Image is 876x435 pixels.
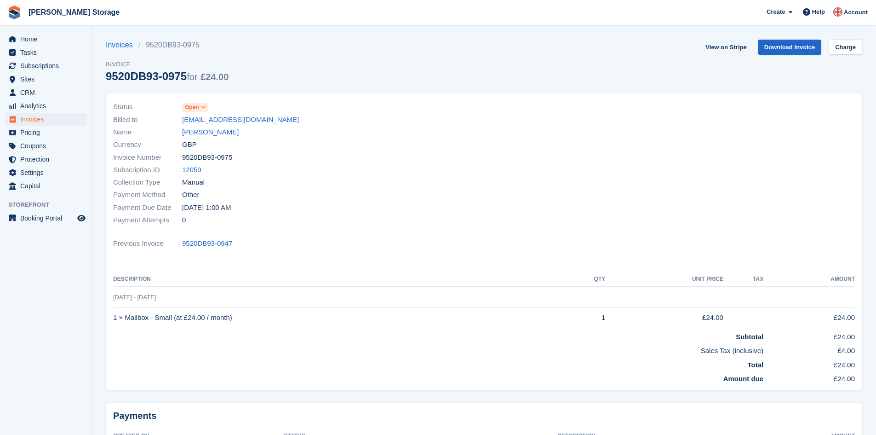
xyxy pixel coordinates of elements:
[182,215,186,226] span: 0
[829,40,862,55] a: Charge
[182,127,239,138] a: [PERSON_NAME]
[562,307,605,328] td: 1
[20,33,75,46] span: Home
[763,356,855,371] td: £24.00
[113,165,182,175] span: Subscription ID
[182,165,201,175] a: 12059
[763,342,855,356] td: £4.00
[5,113,87,126] a: menu
[763,272,855,287] th: Amount
[20,46,75,59] span: Tasks
[562,272,605,287] th: QTY
[20,73,75,86] span: Sites
[106,70,229,82] div: 9520DB93-0975
[723,272,763,287] th: Tax
[113,272,562,287] th: Description
[182,238,232,249] a: 9520DB93-0947
[113,294,156,301] span: [DATE] - [DATE]
[758,40,822,55] a: Download Invoice
[20,86,75,99] span: CRM
[5,139,87,152] a: menu
[20,212,75,225] span: Booking Portal
[182,152,232,163] span: 9520DB93-0975
[185,103,199,111] span: Open
[736,333,763,341] strong: Subtotal
[187,72,197,82] span: for
[20,166,75,179] span: Settings
[20,99,75,112] span: Analytics
[767,7,785,17] span: Create
[182,177,205,188] span: Manual
[20,59,75,72] span: Subscriptions
[20,180,75,192] span: Capital
[605,307,723,328] td: £24.00
[113,102,182,112] span: Status
[5,166,87,179] a: menu
[182,139,197,150] span: GBP
[5,99,87,112] a: menu
[106,40,229,51] nav: breadcrumbs
[5,153,87,166] a: menu
[113,115,182,125] span: Billed to
[113,238,182,249] span: Previous Invoice
[723,375,764,383] strong: Amount due
[113,152,182,163] span: Invoice Number
[113,307,562,328] td: 1 × Mailbox - Small (at £24.00 / month)
[5,59,87,72] a: menu
[182,102,208,112] a: Open
[25,5,123,20] a: [PERSON_NAME] Storage
[182,115,299,125] a: [EMAIL_ADDRESS][DOMAIN_NAME]
[200,72,229,82] span: £24.00
[106,60,229,69] span: Invoice
[8,200,92,209] span: Storefront
[5,73,87,86] a: menu
[763,307,855,328] td: £24.00
[747,361,763,369] strong: Total
[605,272,723,287] th: Unit Price
[812,7,825,17] span: Help
[20,126,75,139] span: Pricing
[182,203,231,213] time: 2025-09-02 00:00:00 UTC
[113,127,182,138] span: Name
[76,213,87,224] a: Preview store
[20,139,75,152] span: Coupons
[702,40,750,55] a: View on Stripe
[113,190,182,200] span: Payment Method
[106,40,138,51] a: Invoices
[5,126,87,139] a: menu
[5,33,87,46] a: menu
[5,86,87,99] a: menu
[5,46,87,59] a: menu
[5,180,87,192] a: menu
[113,342,763,356] td: Sales Tax (inclusive)
[113,177,182,188] span: Collection Type
[113,410,855,422] h2: Payments
[20,113,75,126] span: Invoices
[763,328,855,342] td: £24.00
[7,6,21,19] img: stora-icon-8386f47178a22dfd0bd8f6a31ec36ba5ce8667c1dd55bd0f319d3a0aa187defe.svg
[5,212,87,225] a: menu
[113,203,182,213] span: Payment Due Date
[113,215,182,226] span: Payment Attempts
[833,7,842,17] img: John Baker
[182,190,200,200] span: Other
[20,153,75,166] span: Protection
[844,8,868,17] span: Account
[113,139,182,150] span: Currency
[763,370,855,384] td: £24.00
